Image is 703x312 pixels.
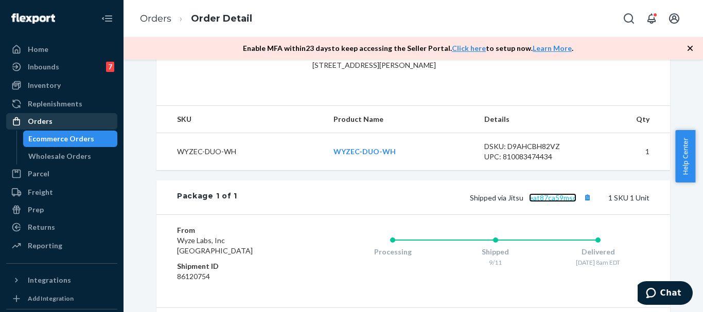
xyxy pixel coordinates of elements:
[619,8,639,29] button: Open Search Box
[664,8,684,29] button: Open account menu
[6,113,117,130] a: Orders
[547,247,649,257] div: Delivered
[6,219,117,235] a: Returns
[452,44,486,52] a: Click here
[177,236,253,255] span: Wyze Labs, Inc [GEOGRAPHIC_DATA]
[177,261,300,271] dt: Shipment ID
[28,44,48,54] div: Home
[484,152,581,162] div: UPC: 810083474434
[243,43,573,53] p: Enable MFA within 23 days to keep accessing the Seller Portal. to setup now. .
[28,275,71,285] div: Integrations
[589,106,670,133] th: Qty
[6,77,117,94] a: Inventory
[6,292,117,305] a: Add Integration
[638,281,693,307] iframe: Opens a widget where you can chat to one of our agents
[589,133,670,170] td: 1
[444,258,547,267] div: 9/11
[333,147,396,156] a: WYZEC-DUO-WH
[312,50,436,69] span: [PERSON_NAME] [STREET_ADDRESS][PERSON_NAME]
[28,134,94,144] div: Ecommerce Orders
[6,184,117,200] a: Freight
[6,41,117,58] a: Home
[6,166,117,182] a: Parcel
[97,8,117,29] button: Close Navigation
[325,106,476,133] th: Product Name
[28,241,62,251] div: Reporting
[6,59,117,75] a: Inbounds7
[140,13,171,24] a: Orders
[533,44,572,52] a: Learn More
[641,8,662,29] button: Open notifications
[28,294,74,303] div: Add Integration
[132,4,260,34] ol: breadcrumbs
[529,193,576,202] a: eat87ca59msc
[28,151,91,161] div: Wholesale Orders
[28,205,44,215] div: Prep
[28,222,55,232] div: Returns
[6,272,117,288] button: Integrations
[28,169,49,179] div: Parcel
[484,141,581,152] div: DSKU: D9AHCBH82VZ
[476,106,589,133] th: Details
[28,62,59,72] div: Inbounds
[177,225,300,235] dt: From
[675,130,695,182] button: Help Center
[237,191,649,204] div: 1 SKU 1 Unit
[177,271,300,282] dd: 86120754
[156,106,325,133] th: SKU
[6,96,117,112] a: Replenishments
[11,13,55,24] img: Flexport logo
[106,62,114,72] div: 7
[28,187,53,197] div: Freight
[23,148,118,164] a: Wholesale Orders
[28,80,61,90] div: Inventory
[6,237,117,254] a: Reporting
[470,193,594,202] span: Shipped via Jitsu
[28,116,52,126] div: Orders
[23,131,118,147] a: Ecommerce Orders
[581,191,594,204] button: Copy tracking number
[444,247,547,257] div: Shipped
[341,247,444,257] div: Processing
[191,13,252,24] a: Order Detail
[177,191,237,204] div: Package 1 of 1
[6,201,117,218] a: Prep
[28,99,82,109] div: Replenishments
[156,133,325,170] td: WYZEC-DUO-WH
[547,258,649,267] div: [DATE] 8am EDT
